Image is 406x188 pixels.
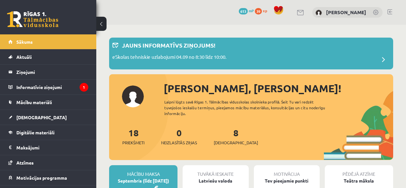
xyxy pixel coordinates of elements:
[122,41,215,49] p: Jauns informatīvs ziņojums!
[164,81,393,96] div: [PERSON_NAME], [PERSON_NAME]!
[214,127,258,146] a: 8[DEMOGRAPHIC_DATA]
[122,127,144,146] a: 18Priekšmeti
[16,130,55,135] span: Digitālie materiāli
[80,83,88,92] i: 1
[16,39,33,45] span: Sākums
[249,8,254,13] span: mP
[325,165,393,177] div: Pēdējā atzīme
[8,80,88,94] a: Informatīvie ziņojumi1
[214,139,258,146] span: [DEMOGRAPHIC_DATA]
[16,80,88,94] legend: Informatīvie ziņojumi
[109,165,177,177] div: Mācību maksa
[8,125,88,140] a: Digitālie materiāli
[164,99,335,116] div: Laipni lūgts savā Rīgas 1. Tālmācības vidusskolas skolnieka profilā. Šeit Tu vari redzēt tuvojošo...
[161,139,197,146] span: Neizlasītās ziņas
[16,175,67,181] span: Motivācijas programma
[8,95,88,110] a: Mācību materiāli
[8,49,88,64] a: Aktuāli
[8,140,88,155] a: Maksājumi
[263,8,267,13] span: xp
[315,10,322,16] img: Linda Liepiņa
[183,165,248,177] div: Tuvākā ieskaite
[122,139,144,146] span: Priekšmeti
[183,177,248,184] div: Latviešu valoda
[254,165,320,177] div: Motivācija
[109,177,177,184] div: Septembris (līdz [DATE])
[326,9,366,15] a: [PERSON_NAME]
[16,160,34,166] span: Atzīmes
[16,65,88,79] legend: Ziņojumi
[161,127,197,146] a: 0Neizlasītās ziņas
[16,140,88,155] legend: Maksājumi
[8,110,88,125] a: [DEMOGRAPHIC_DATA]
[8,155,88,170] a: Atzīmes
[325,177,393,184] div: Teātra māksla
[7,11,58,27] a: Rīgas 1. Tālmācības vidusskola
[239,8,254,13] a: 613 mP
[255,8,270,13] a: 39 xp
[16,54,32,60] span: Aktuāli
[255,8,262,14] span: 39
[112,53,227,62] p: eSkolas tehniskie uzlabojumi 04.09 no 8:30 līdz 10:00.
[8,170,88,185] a: Motivācijas programma
[16,99,52,105] span: Mācību materiāli
[254,177,320,184] div: Tev pieejamie punkti
[239,8,248,14] span: 613
[112,41,390,66] a: Jauns informatīvs ziņojums! eSkolas tehniskie uzlabojumi 04.09 no 8:30 līdz 10:00.
[8,65,88,79] a: Ziņojumi
[8,34,88,49] a: Sākums
[16,114,67,120] span: [DEMOGRAPHIC_DATA]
